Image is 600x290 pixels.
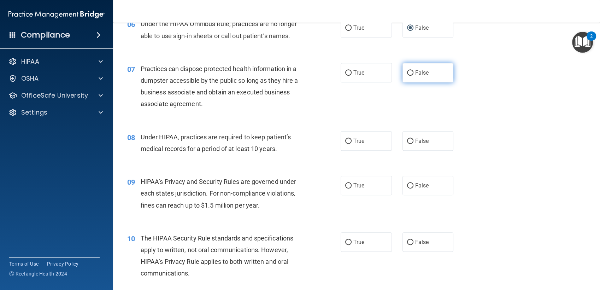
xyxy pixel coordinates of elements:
[141,178,296,209] span: HIPAA’s Privacy and Security Rules are governed under each states jurisdiction. For non-complianc...
[415,182,429,189] span: False
[8,7,105,22] img: PMB logo
[141,133,291,152] span: Under HIPAA, practices are required to keep patient’s medical records for a period of at least 10...
[9,270,67,277] span: Ⓒ Rectangle Health 2024
[345,183,352,188] input: True
[345,139,352,144] input: True
[127,20,135,29] span: 06
[353,239,364,245] span: True
[8,57,103,66] a: HIPAA
[8,91,103,100] a: OfficeSafe University
[353,24,364,31] span: True
[9,260,39,267] a: Terms of Use
[127,178,135,186] span: 09
[353,138,364,144] span: True
[21,74,39,83] p: OSHA
[345,70,352,76] input: True
[415,24,429,31] span: False
[127,234,135,243] span: 10
[353,182,364,189] span: True
[407,139,413,144] input: False
[407,183,413,188] input: False
[345,25,352,31] input: True
[415,239,429,245] span: False
[345,240,352,245] input: True
[141,65,298,108] span: Practices can dispose protected health information in a dumpster accessible by the public so long...
[21,57,39,66] p: HIPAA
[21,108,47,117] p: Settings
[127,65,135,74] span: 07
[407,240,413,245] input: False
[415,69,429,76] span: False
[590,36,593,45] div: 2
[407,70,413,76] input: False
[8,108,103,117] a: Settings
[47,260,79,267] a: Privacy Policy
[127,133,135,142] span: 08
[8,74,103,83] a: OSHA
[572,32,593,53] button: Open Resource Center, 2 new notifications
[415,138,429,144] span: False
[353,69,364,76] span: True
[21,91,88,100] p: OfficeSafe University
[21,30,70,40] h4: Compliance
[141,234,293,277] span: The HIPAA Security Rule standards and specifications apply to written, not oral communications. H...
[407,25,413,31] input: False
[141,20,297,39] span: Under the HIPAA Omnibus Rule, practices are no longer able to use sign-in sheets or call out pati...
